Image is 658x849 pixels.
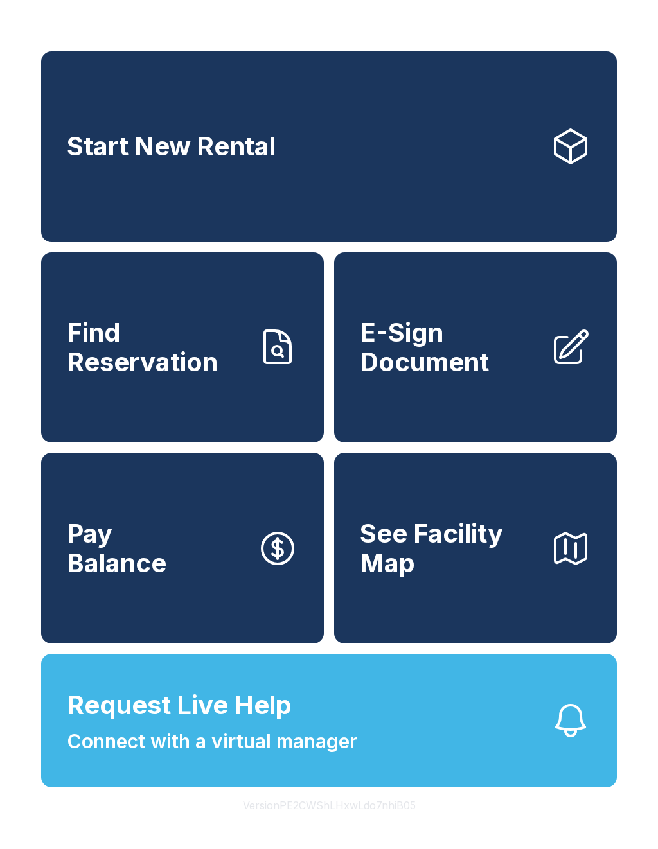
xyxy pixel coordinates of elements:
[41,51,617,242] a: Start New Rental
[360,519,540,577] span: See Facility Map
[41,453,324,643] a: PayBalance
[41,252,324,443] a: Find Reservation
[67,132,276,161] span: Start New Rental
[67,318,247,376] span: Find Reservation
[67,519,166,577] span: Pay Balance
[41,654,617,787] button: Request Live HelpConnect with a virtual manager
[67,727,357,756] span: Connect with a virtual manager
[233,787,426,823] button: VersionPE2CWShLHxwLdo7nhiB05
[334,453,617,643] button: See Facility Map
[360,318,540,376] span: E-Sign Document
[334,252,617,443] a: E-Sign Document
[67,686,292,724] span: Request Live Help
